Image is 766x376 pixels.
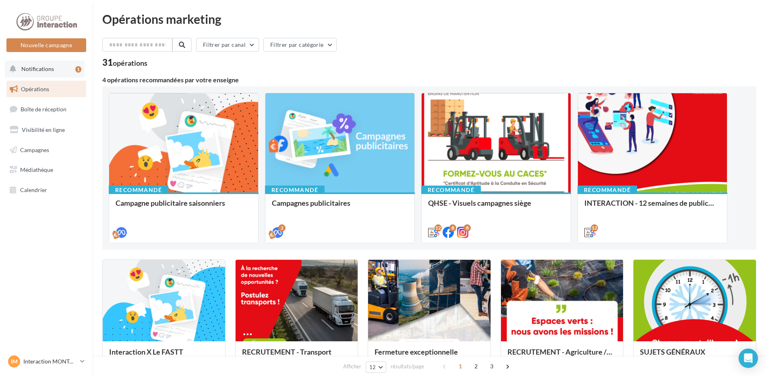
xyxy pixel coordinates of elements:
[263,38,337,52] button: Filtrer par catégorie
[485,360,498,373] span: 3
[375,348,484,364] div: Fermeture exceptionnelle
[278,224,286,232] div: 2
[6,38,86,52] button: Nouvelle campagne
[6,354,86,369] a: IM Interaction MONTAIGU
[23,357,77,366] p: Interaction MONTAIGU
[464,224,471,232] div: 8
[428,199,564,215] div: QHSE - Visuels campagnes siège
[21,65,54,72] span: Notifications
[5,61,85,77] button: Notifications 1
[5,100,88,118] a: Boîte de réception
[109,186,168,194] div: Recommandé
[5,81,88,98] a: Opérations
[584,199,720,215] div: INTERACTION - 12 semaines de publication
[739,349,758,368] div: Open Intercom Messenger
[75,66,81,73] div: 1
[102,13,756,25] div: Opérations marketing
[421,186,481,194] div: Recommandé
[102,77,756,83] div: 4 opérations recommandées par votre enseigne
[343,363,361,370] span: Afficher
[113,59,147,67] div: opérations
[20,166,53,173] span: Médiathèque
[640,348,749,364] div: SUJETS GÉNÉRAUX
[470,360,482,373] span: 2
[5,121,88,138] a: Visibilité en ligne
[578,186,637,194] div: Recommandé
[507,348,617,364] div: RECRUTEMENT - Agriculture / Espaces verts
[591,224,598,232] div: 12
[102,58,147,67] div: 31
[21,86,49,92] span: Opérations
[366,361,386,373] button: 12
[272,199,408,215] div: Campagnes publicitaires
[116,199,252,215] div: Campagne publicitaire saisonniers
[196,38,259,52] button: Filtrer par canal
[265,186,325,194] div: Recommandé
[5,161,88,178] a: Médiathèque
[435,224,442,232] div: 12
[5,182,88,198] a: Calendrier
[369,364,376,370] span: 12
[21,106,66,113] span: Boîte de réception
[391,363,424,370] span: résultats/page
[109,348,219,364] div: Interaction X Le FASTT
[5,142,88,159] a: Campagnes
[20,186,47,193] span: Calendrier
[11,357,18,366] span: IM
[449,224,456,232] div: 8
[20,146,49,153] span: Campagnes
[242,348,352,364] div: RECRUTEMENT - Transport
[454,360,467,373] span: 1
[22,126,65,133] span: Visibilité en ligne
